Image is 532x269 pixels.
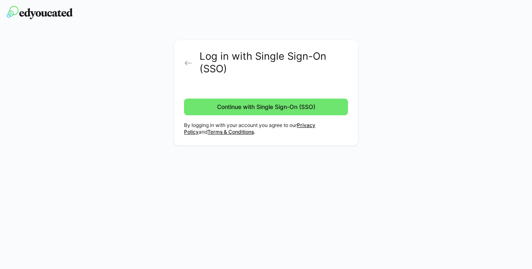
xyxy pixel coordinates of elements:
[207,129,254,135] a: Terms & Conditions
[199,50,348,75] h2: Log in with Single Sign-On (SSO)
[184,122,315,135] a: Privacy Policy
[184,122,348,135] p: By logging in with your account you agree to our and .
[7,6,73,19] img: edyoucated
[184,99,348,115] button: Continue with Single Sign-On (SSO)
[216,103,317,111] span: Continue with Single Sign-On (SSO)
